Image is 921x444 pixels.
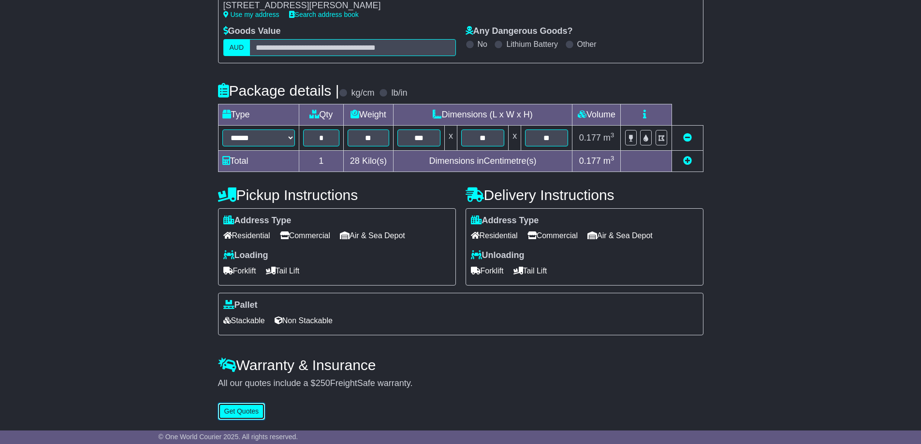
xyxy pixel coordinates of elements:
a: Add new item [683,156,692,166]
span: Commercial [527,228,578,243]
span: Tail Lift [266,263,300,278]
label: Other [577,40,597,49]
span: Residential [471,228,518,243]
td: x [509,125,521,150]
span: Stackable [223,313,265,328]
label: kg/cm [351,88,374,99]
h4: Package details | [218,83,339,99]
sup: 3 [611,131,614,139]
span: Residential [223,228,270,243]
h4: Warranty & Insurance [218,357,703,373]
label: Loading [223,250,268,261]
sup: 3 [611,155,614,162]
span: m [603,156,614,166]
label: Goods Value [223,26,281,37]
a: Use my address [223,11,279,18]
div: All our quotes include a $ FreightSafe warranty. [218,378,703,389]
td: 1 [299,150,344,172]
label: Lithium Battery [506,40,558,49]
span: Non Stackable [275,313,333,328]
span: Air & Sea Depot [340,228,405,243]
label: Address Type [223,215,292,226]
span: Tail Lift [513,263,547,278]
td: Kilo(s) [344,150,394,172]
span: Commercial [280,228,330,243]
td: Dimensions (L x W x H) [393,104,572,125]
label: AUD [223,39,250,56]
span: 0.177 [579,156,601,166]
td: Total [218,150,299,172]
a: Remove this item [683,133,692,143]
label: Unloading [471,250,525,261]
label: No [478,40,487,49]
label: Pallet [223,300,258,311]
td: Dimensions in Centimetre(s) [393,150,572,172]
td: Volume [572,104,621,125]
label: lb/in [391,88,407,99]
span: 28 [350,156,360,166]
span: Forklift [471,263,504,278]
span: Forklift [223,263,256,278]
span: m [603,133,614,143]
td: Type [218,104,299,125]
td: Qty [299,104,344,125]
h4: Delivery Instructions [466,187,703,203]
span: 0.177 [579,133,601,143]
span: Air & Sea Depot [587,228,653,243]
td: Weight [344,104,394,125]
div: [STREET_ADDRESS][PERSON_NAME] [223,0,438,11]
label: Address Type [471,215,539,226]
a: Search address book [289,11,359,18]
td: x [444,125,457,150]
h4: Pickup Instructions [218,187,456,203]
span: © One World Courier 2025. All rights reserved. [159,433,298,441]
span: 250 [316,378,330,388]
button: Get Quotes [218,403,265,420]
label: Any Dangerous Goods? [466,26,573,37]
